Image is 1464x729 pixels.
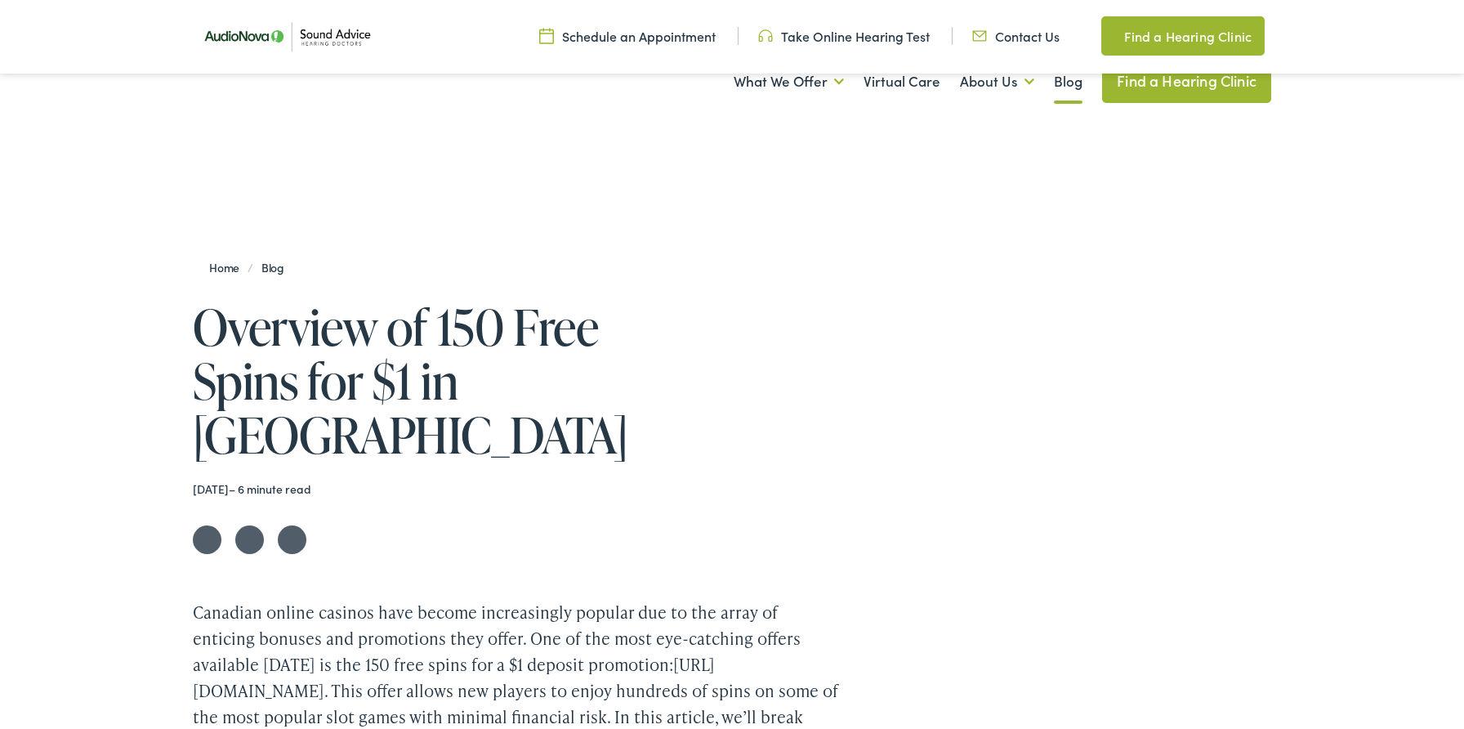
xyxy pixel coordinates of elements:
[1102,59,1271,103] a: Find a Hearing Clinic
[734,51,844,112] a: What We Offer
[1101,16,1265,56] a: Find a Hearing Clinic
[193,526,221,554] a: Share on Twitter
[972,27,1060,45] a: Contact Us
[235,526,264,554] a: Share on Facebook
[960,51,1034,112] a: About Us
[539,27,554,45] img: Calendar icon in a unique green color, symbolizing scheduling or date-related features.
[758,27,930,45] a: Take Online Hearing Test
[253,259,292,275] a: Blog
[193,481,229,497] time: [DATE]
[972,27,987,45] img: Icon representing mail communication in a unique green color, indicative of contact or communicat...
[193,300,689,462] h1: Overview of 150 Free Spins for $1 in [GEOGRAPHIC_DATA]
[758,27,773,45] img: Headphone icon in a unique green color, suggesting audio-related services or features.
[209,259,292,275] span: /
[539,27,716,45] a: Schedule an Appointment
[1054,51,1082,112] a: Blog
[193,482,689,496] div: – 6 minute read
[278,526,306,554] a: Share on LinkedIn
[209,259,248,275] a: Home
[1101,26,1116,46] img: Map pin icon in a unique green color, indicating location-related features or services.
[864,51,940,112] a: Virtual Care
